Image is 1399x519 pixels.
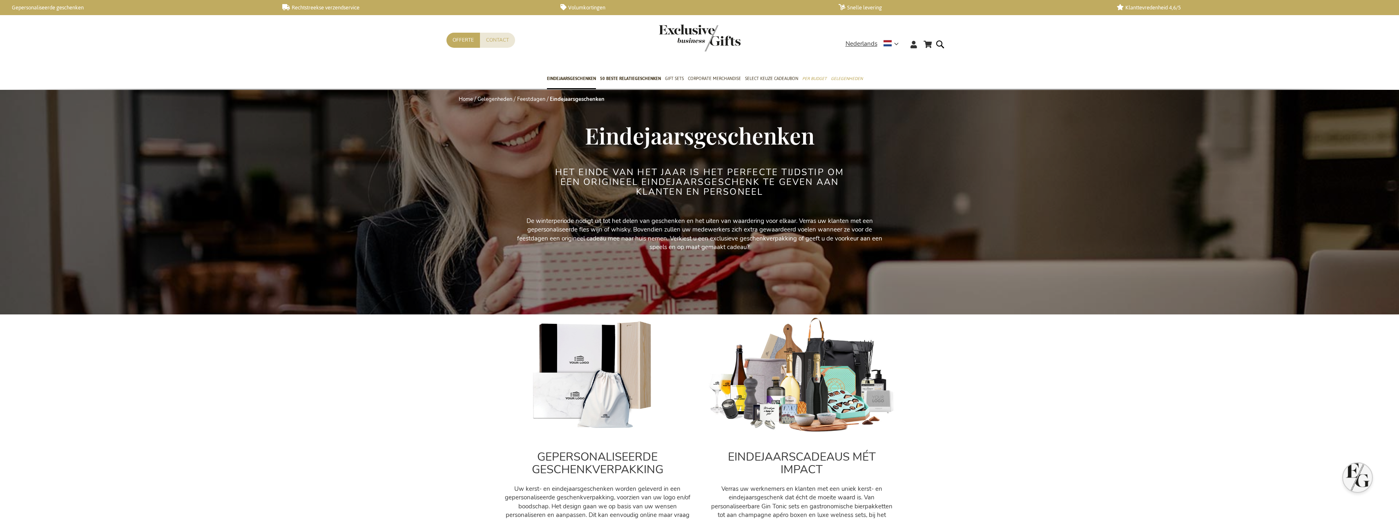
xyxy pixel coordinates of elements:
span: Eindejaarsgeschenken [585,120,814,150]
a: Offerte [446,33,480,48]
a: Volumkortingen [560,4,826,11]
span: Eindejaarsgeschenken [547,74,596,83]
span: Per Budget [802,74,827,83]
div: Nederlands [846,39,904,49]
span: Corporate Merchandise [688,74,741,83]
h2: Het einde van het jaar is het perfecte tijdstip om een origineel eindejaarsgeschenk te geven aan ... [547,167,853,197]
a: Rechtstreekse verzendservice [282,4,547,11]
span: Gelegenheden [831,74,863,83]
a: store logo [659,25,700,51]
span: Gift Sets [665,74,684,83]
a: Feestdagen [517,96,545,103]
span: Nederlands [846,39,877,49]
a: Gepersonaliseerde geschenken [4,4,269,11]
p: De winterperiode nodigt uit tot het delen van geschenken en het uiten van waardering voor elkaar.... [516,217,884,252]
img: Personalised_gifts [504,317,692,434]
a: Snelle levering [839,4,1104,11]
img: Exclusive Business gifts logo [659,25,741,51]
a: Gelegenheden [477,96,512,103]
span: Select Keuze Cadeaubon [745,74,798,83]
img: cadeau_personeel_medewerkers-kerst_1 [708,317,896,434]
a: Klanttevredenheid 4,6/5 [1117,4,1382,11]
h2: EINDEJAARSCADEAUS MÉT IMPACT [708,451,896,476]
a: Contact [480,33,515,48]
span: 50 beste relatiegeschenken [600,74,661,83]
strong: Eindejaarsgeschenken [550,96,605,103]
a: Home [459,96,473,103]
h2: GEPERSONALISEERDE GESCHENKVERPAKKING [504,451,692,476]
